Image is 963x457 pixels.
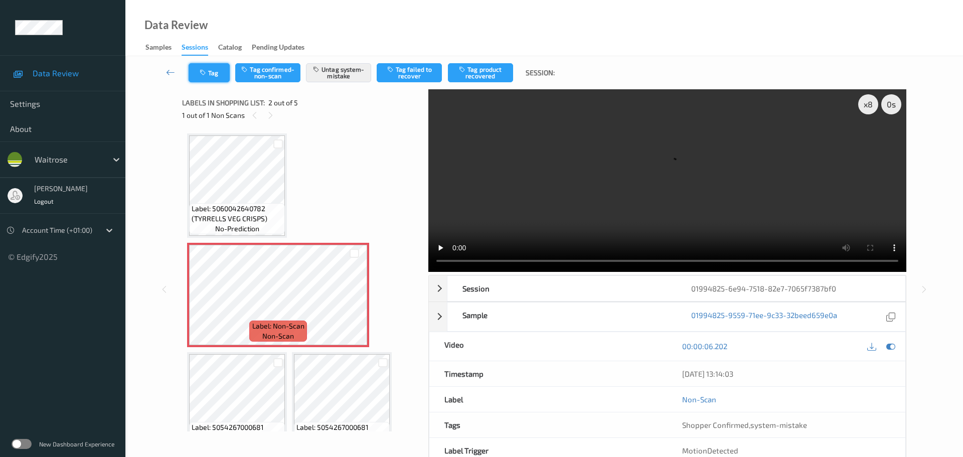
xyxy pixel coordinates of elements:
[447,302,677,331] div: Sample
[252,42,304,55] div: Pending Updates
[145,42,172,55] div: Samples
[377,63,442,82] button: Tag failed to recover
[182,109,421,121] div: 1 out of 1 Non Scans
[268,98,298,108] span: 2 out of 5
[429,412,668,437] div: Tags
[858,94,878,114] div: x 8
[252,41,314,55] a: Pending Updates
[189,63,230,82] button: Tag
[192,204,282,224] span: Label: 5060042640782 (TYRRELLS VEG CRISPS)
[429,361,668,386] div: Timestamp
[429,275,906,301] div: Session01994825-6e94-7518-82e7-7065f7387bf0
[182,98,265,108] span: Labels in shopping list:
[429,332,668,361] div: Video
[215,224,259,234] span: no-prediction
[296,422,387,442] span: Label: 5054267000681 (LUCOZADE SPORT ORNGE)
[676,276,905,301] div: 01994825-6e94-7518-82e7-7065f7387bf0
[682,420,749,429] span: Shopper Confirmed
[144,20,208,30] div: Data Review
[447,276,677,301] div: Session
[691,310,837,324] a: 01994825-9559-71ee-9c33-32beed659e0a
[750,420,807,429] span: system-mistake
[429,387,668,412] div: Label
[448,63,513,82] button: Tag product recovered
[182,41,218,56] a: Sessions
[682,341,727,351] a: 00:00:06.202
[262,331,294,341] span: non-scan
[682,369,890,379] div: [DATE] 13:14:03
[218,41,252,55] a: Catalog
[145,41,182,55] a: Samples
[881,94,901,114] div: 0 s
[526,68,555,78] span: Session:
[252,321,304,331] span: Label: Non-Scan
[682,420,807,429] span: ,
[306,63,371,82] button: Untag system-mistake
[682,394,716,404] a: Non-Scan
[235,63,300,82] button: Tag confirmed-non-scan
[429,302,906,332] div: Sample01994825-9559-71ee-9c33-32beed659e0a
[218,42,242,55] div: Catalog
[182,42,208,56] div: Sessions
[192,422,282,442] span: Label: 5054267000681 (LUCOZADE SPORT ORNGE)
